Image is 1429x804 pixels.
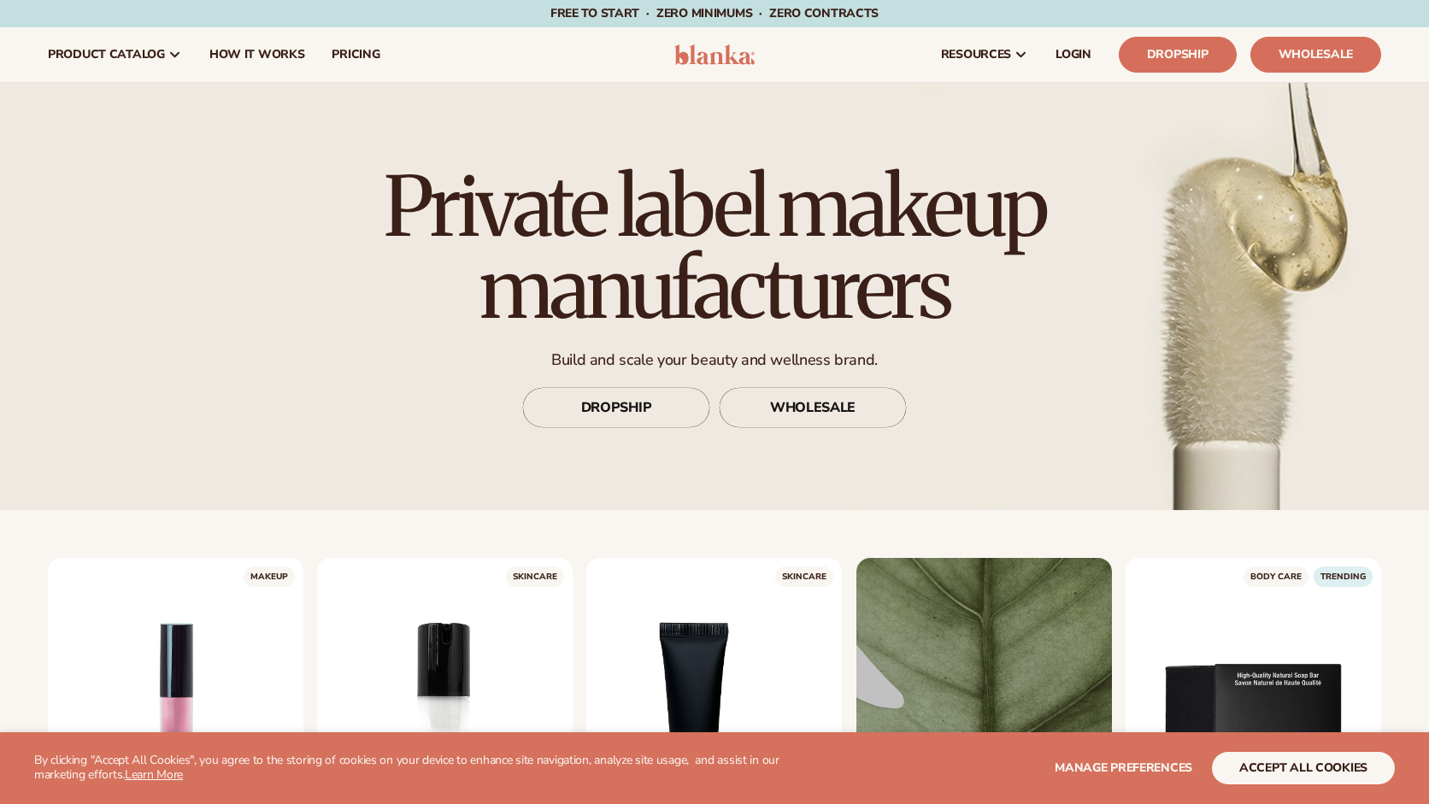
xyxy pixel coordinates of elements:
a: WHOLESALE [719,387,907,428]
a: Dropship [1119,37,1237,73]
button: accept all cookies [1212,752,1395,784]
span: Free to start · ZERO minimums · ZERO contracts [550,5,879,21]
p: Build and scale your beauty and wellness brand. [334,350,1095,370]
button: Manage preferences [1055,752,1192,784]
a: LOGIN [1042,27,1105,82]
img: logo [674,44,756,65]
span: pricing [332,48,379,62]
span: resources [941,48,1011,62]
a: How It Works [196,27,319,82]
a: DROPSHIP [522,387,710,428]
span: LOGIN [1056,48,1091,62]
a: product catalog [34,27,196,82]
a: Learn More [125,766,183,783]
a: resources [927,27,1042,82]
span: Manage preferences [1055,760,1192,776]
span: How It Works [209,48,305,62]
a: Wholesale [1250,37,1381,73]
h1: Private label makeup manufacturers [334,166,1095,330]
span: product catalog [48,48,165,62]
p: By clicking "Accept All Cookies", you agree to the storing of cookies on your device to enhance s... [34,754,831,783]
a: pricing [318,27,393,82]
